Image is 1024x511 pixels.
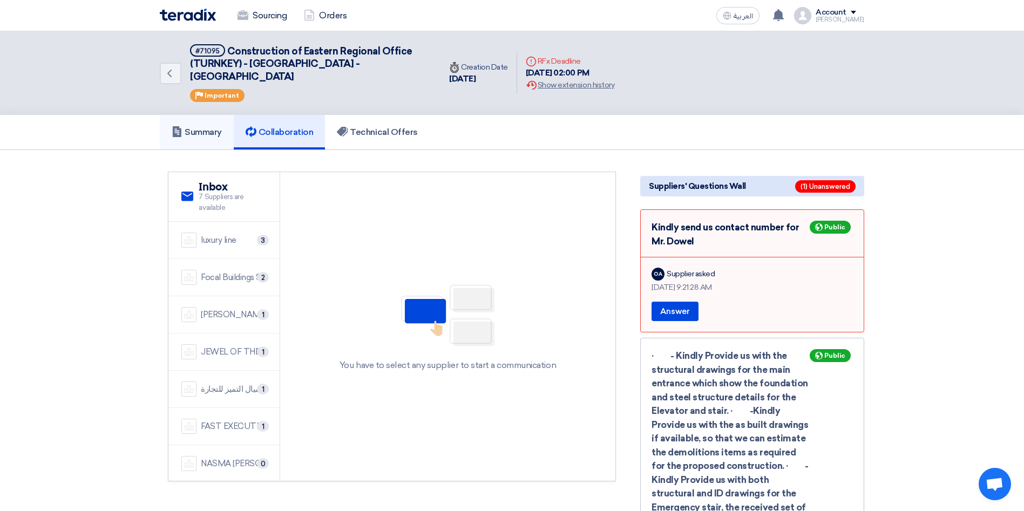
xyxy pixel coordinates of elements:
div: You have to select any supplier to start a communication [340,359,556,372]
div: NASMA [PERSON_NAME] CONTRACTING CO [201,458,267,470]
a: Open chat [979,468,1011,500]
div: OA [652,268,664,281]
div: شركة اميال التميز للتجارة [201,383,267,396]
h5: Construction of Eastern Regional Office (TURNKEY) - Nakheel Mall - Dammam [190,44,428,83]
a: Collaboration [234,115,325,149]
img: company-name [181,381,196,397]
span: Public [824,223,845,231]
img: No Partner Selected [394,281,502,350]
span: (1) Unanswered [795,180,856,193]
img: company-name [181,233,196,248]
span: 0 [257,458,269,469]
div: [DATE] 02:00 PM [526,67,614,79]
span: العربية [734,12,753,20]
span: 2 [257,272,269,283]
h5: Collaboration [246,127,314,138]
span: Construction of Eastern Regional Office (TURNKEY) - [GEOGRAPHIC_DATA] - [GEOGRAPHIC_DATA] [190,45,412,83]
img: Teradix logo [160,9,216,21]
span: Suppliers' Questions Wall [649,180,746,192]
div: Focal Buildings Solutions (FBS) [201,271,267,284]
a: Technical Offers [325,115,429,149]
div: #71095 [195,47,220,54]
div: [DATE] 9:21:28 AM [652,282,853,293]
div: RFx Deadline [526,56,614,67]
img: company-name [181,270,196,285]
a: Sourcing [229,4,295,28]
div: FAST EXECUTION [201,420,267,433]
img: company-name [181,456,196,471]
button: Answer [652,302,699,321]
span: 1 [257,346,269,357]
img: company-name [181,307,196,322]
span: 7 Suppliers are available [199,192,267,213]
div: Kindly send us contact number for Mr. Dowel [652,221,853,248]
div: JEWEL OF THE CRADLE [201,346,267,358]
span: 3 [257,235,269,246]
img: profile_test.png [794,7,811,24]
div: luxury line [201,234,236,247]
div: Account [816,8,846,17]
h5: Technical Offers [337,127,417,138]
div: [PERSON_NAME] Saudi Arabia Ltd. [201,309,267,321]
span: Public [824,352,845,359]
img: company-name [181,419,196,434]
span: 1 [257,309,269,320]
span: Important [205,92,239,99]
a: Summary [160,115,234,149]
div: Show extension history [526,79,614,91]
div: [PERSON_NAME] [816,17,864,23]
span: 1 [257,384,269,394]
div: [DATE] [449,73,508,85]
button: العربية [716,7,759,24]
a: Orders [295,4,355,28]
div: Supplier asked [667,268,715,280]
span: 1 [257,421,269,432]
h5: Summary [172,127,222,138]
h2: Inbox [199,181,267,194]
img: company-name [181,344,196,359]
div: Creation Date [449,62,508,73]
